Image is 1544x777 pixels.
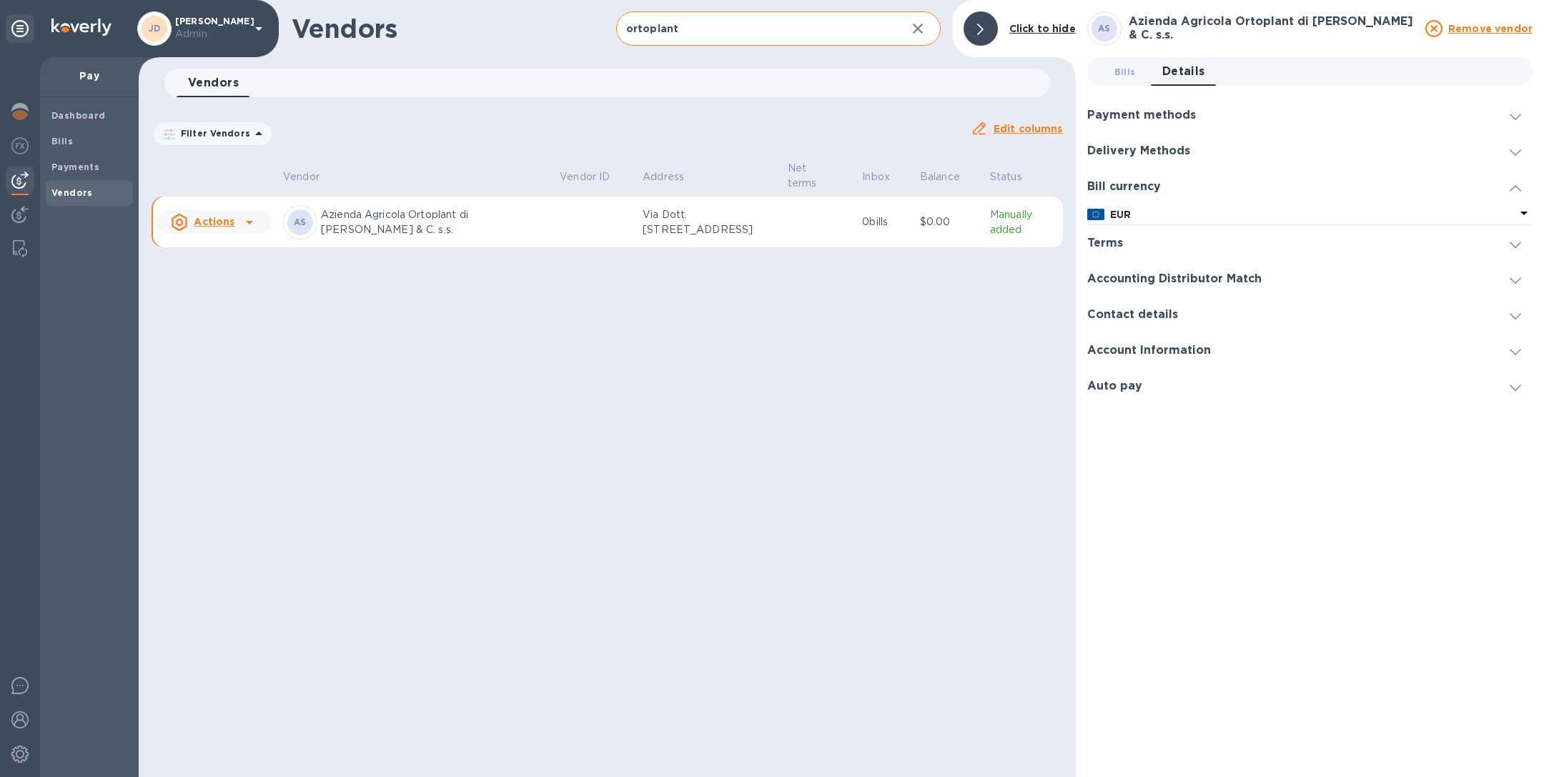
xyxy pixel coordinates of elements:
[6,14,34,43] div: Unpin categories
[1114,64,1136,79] span: Bills
[643,169,703,184] span: Address
[51,187,93,198] b: Vendors
[11,137,29,154] img: Foreign exchange
[1087,237,1123,250] h3: Terms
[1087,144,1190,158] h3: Delivery Methods
[1129,15,1417,41] h3: Azienda Agricola Ortoplant di [PERSON_NAME] & C. s.s.
[175,16,247,41] p: [PERSON_NAME]
[862,214,909,229] p: 0 bills
[1087,380,1142,393] h3: Auto pay
[643,169,684,184] p: Address
[1087,180,1161,194] h3: Bill currency
[643,207,776,237] p: Via Dott. [STREET_ADDRESS]
[292,14,616,44] h1: Vendors
[560,169,610,184] p: Vendor ID
[51,19,112,36] img: Logo
[149,23,161,34] b: JD
[1087,344,1211,357] h3: Account Information
[51,69,127,83] p: Pay
[920,169,960,184] p: Balance
[862,169,890,184] p: Inbox
[920,214,979,229] p: $0.00
[1098,23,1111,34] b: AS
[920,169,979,184] span: Balance
[1087,272,1262,286] h3: Accounting Distributor Match
[51,162,99,172] b: Payments
[560,169,628,184] span: Vendor ID
[175,26,247,41] p: Admin
[1162,61,1205,81] span: Details
[321,207,548,237] p: Azienda Agricola Ortoplant di [PERSON_NAME] & C. s.s.
[283,169,338,184] span: Vendor
[862,169,909,184] span: Inbox
[1110,209,1131,220] b: EUR
[990,207,1057,237] p: Manually added
[1009,23,1076,34] b: Click to hide
[788,161,851,191] span: Net terms
[1087,109,1196,122] h3: Payment methods
[51,136,73,147] b: Bills
[194,216,234,227] u: Actions
[1448,23,1533,34] u: Remove vendor
[188,73,239,93] span: Vendors
[994,123,1063,134] u: Edit columns
[283,169,320,184] p: Vendor
[1087,308,1178,322] h3: Contact details
[175,127,250,139] p: Filter Vendors
[990,169,1022,184] p: Status
[294,217,307,227] b: AS
[51,110,106,121] b: Dashboard
[788,161,832,191] p: Net terms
